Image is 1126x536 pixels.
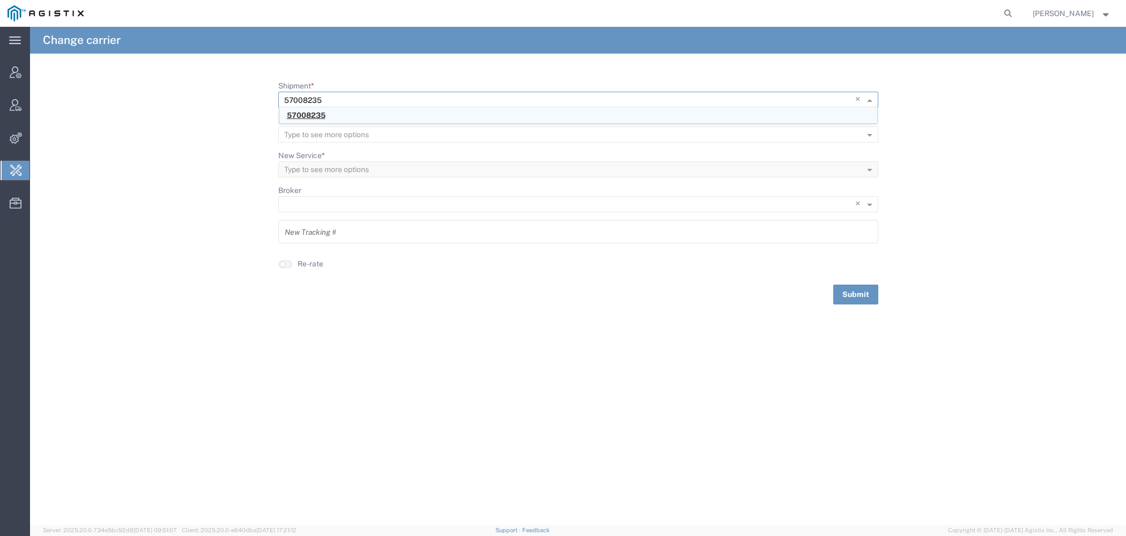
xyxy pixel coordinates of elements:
a: Feedback [522,527,550,533]
label: Shipment [278,80,314,92]
span: Clear all [855,196,864,212]
span: Clear all [855,92,864,108]
span: [DATE] 09:51:07 [134,527,177,533]
img: logo [8,5,84,21]
h4: Change carrier [43,27,121,54]
button: [PERSON_NAME] [1032,7,1112,20]
label: New Service [278,150,325,161]
span: Kaitlyn Hostetler [1033,8,1094,19]
span: Client: 2025.20.0-e640dba [182,527,297,533]
label: Broker [278,185,301,196]
span: 57008235 [287,111,325,120]
a: Support [495,527,522,533]
div: Options List [279,107,877,123]
label: Re-rate [298,258,323,270]
button: Submit [833,285,878,304]
label: New Carrier [278,115,323,126]
span: Server: 2025.20.0-734e5bc92d9 [43,527,177,533]
span: Copyright © [DATE]-[DATE] Agistix Inc., All Rights Reserved [948,526,1113,535]
span: [DATE] 17:21:12 [256,527,297,533]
